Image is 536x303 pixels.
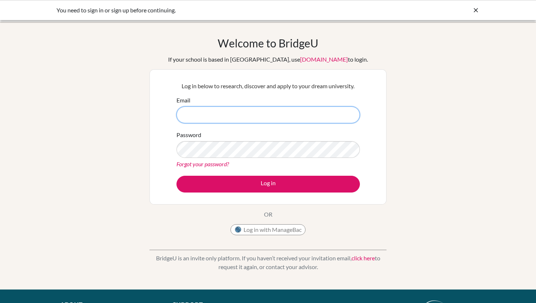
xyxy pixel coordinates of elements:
h1: Welcome to BridgeU [218,36,318,50]
button: Log in [176,176,360,193]
p: BridgeU is an invite only platform. If you haven’t received your invitation email, to request it ... [149,254,387,271]
p: OR [264,210,272,219]
div: If your school is based in [GEOGRAPHIC_DATA], use to login. [168,55,368,64]
label: Email [176,96,190,105]
label: Password [176,131,201,139]
a: Forgot your password? [176,160,229,167]
a: click here [351,255,375,261]
button: Log in with ManageBac [230,224,306,235]
p: Log in below to research, discover and apply to your dream university. [176,82,360,90]
div: You need to sign in or sign up before continuing. [57,6,370,15]
a: [DOMAIN_NAME] [300,56,348,63]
